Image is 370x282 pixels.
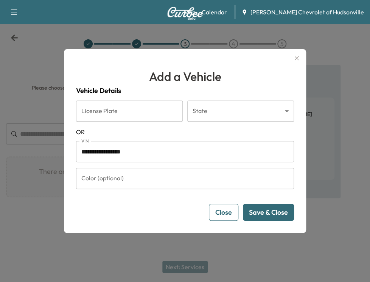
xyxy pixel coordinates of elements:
[188,15,196,21] div: Beta
[243,204,294,221] button: Save & Close
[184,8,196,17] a: MapBeta
[250,8,364,17] span: [PERSON_NAME] Chevrolet of Hudsonville
[209,204,238,221] button: Close
[202,8,227,17] a: Calendar
[167,7,203,17] img: Curbee Logo
[81,138,89,144] label: VIN
[76,127,294,136] span: OR
[76,85,294,96] h4: Vehicle Details
[76,67,294,85] h1: Add a Vehicle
